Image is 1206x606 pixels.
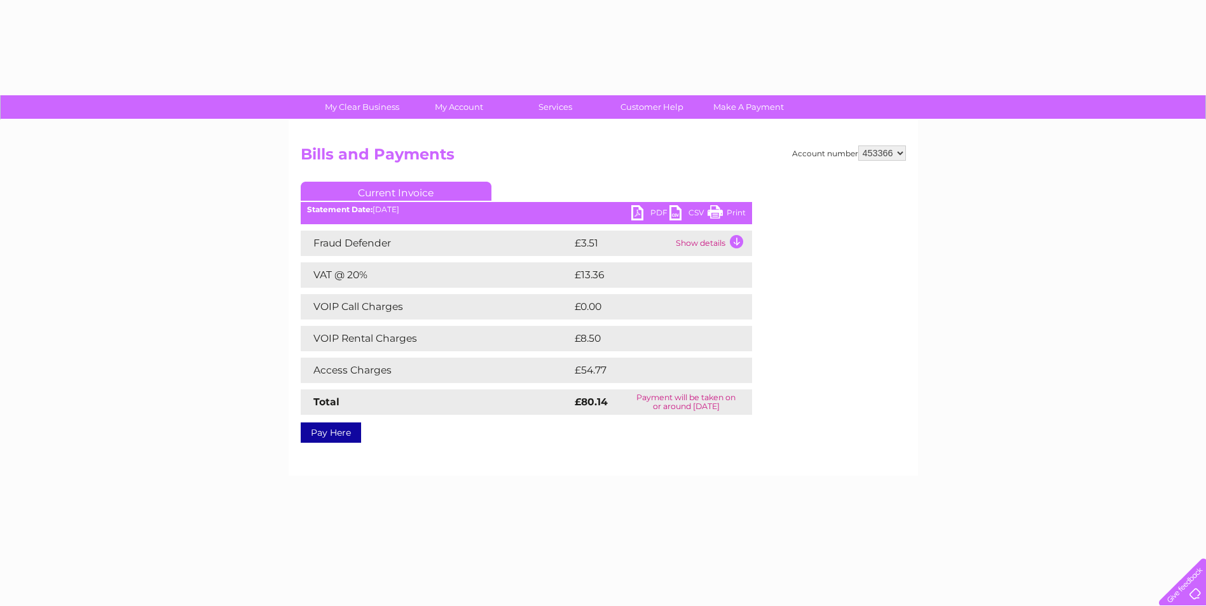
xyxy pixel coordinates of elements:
a: My Clear Business [310,95,415,119]
td: £3.51 [572,231,673,256]
td: £13.36 [572,262,725,288]
td: VAT @ 20% [301,262,572,288]
a: CSV [669,205,708,224]
td: VOIP Call Charges [301,294,572,320]
a: Print [708,205,746,224]
td: £54.77 [572,358,726,383]
td: Access Charges [301,358,572,383]
strong: Total [313,396,339,408]
div: [DATE] [301,205,752,214]
a: Make A Payment [696,95,801,119]
b: Statement Date: [307,205,373,214]
a: Pay Here [301,422,361,443]
td: £0.00 [572,294,723,320]
div: Account number [792,145,906,161]
td: £8.50 [572,326,722,351]
strong: £80.14 [575,396,608,408]
h2: Bills and Payments [301,145,906,170]
a: Current Invoice [301,182,491,201]
a: My Account [406,95,511,119]
a: Customer Help [600,95,704,119]
td: Fraud Defender [301,231,572,256]
a: Services [503,95,608,119]
td: Payment will be taken on or around [DATE] [620,389,752,415]
td: VOIP Rental Charges [301,326,572,351]
td: Show details [673,231,752,256]
a: PDF [631,205,669,224]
